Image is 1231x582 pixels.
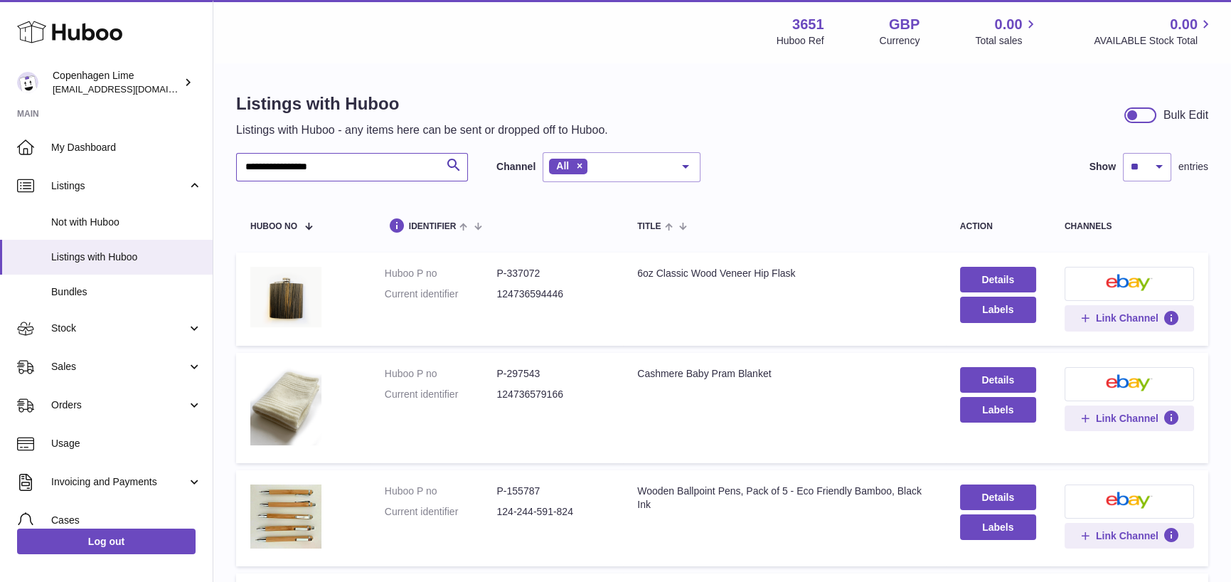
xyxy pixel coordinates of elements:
[777,34,824,48] div: Huboo Ref
[960,485,1036,510] a: Details
[496,367,609,381] dd: P-297543
[385,388,497,401] dt: Current identifier
[1094,34,1214,48] span: AVAILABLE Stock Total
[51,398,187,412] span: Orders
[496,267,609,280] dd: P-337072
[236,122,608,138] p: Listings with Huboo - any items here can be sent or dropped off to Huboo.
[496,505,609,519] dd: 124-244-591-824
[637,367,932,381] div: Cashmere Baby Pram Blanket
[1106,374,1153,391] img: ebay-small.png
[556,160,569,171] span: All
[1094,15,1214,48] a: 0.00 AVAILABLE Stock Total
[385,485,497,498] dt: Huboo P no
[51,179,187,193] span: Listings
[960,514,1036,540] button: Labels
[995,15,1023,34] span: 0.00
[637,485,932,512] div: Wooden Ballpoint Pens, Pack of 5 - Eco Friendly Bamboo, Black Ink
[385,505,497,519] dt: Current identifier
[250,267,321,327] img: 6oz Classic Wood Veneer Hip Flask
[496,485,609,498] dd: P-155787
[1065,523,1194,549] button: Link Channel
[51,216,202,229] span: Not with Huboo
[960,222,1036,231] div: action
[1106,492,1153,509] img: ebay-small.png
[385,287,497,301] dt: Current identifier
[1096,412,1158,425] span: Link Channel
[889,15,920,34] strong: GBP
[1096,312,1158,324] span: Link Channel
[1065,305,1194,331] button: Link Channel
[51,360,187,374] span: Sales
[17,72,38,93] img: internalAdmin-3651@internal.huboo.com
[1065,222,1194,231] div: channels
[1096,529,1158,542] span: Link Channel
[51,250,202,264] span: Listings with Huboo
[17,529,196,554] a: Log out
[51,285,202,299] span: Bundles
[51,141,202,154] span: My Dashboard
[53,69,181,96] div: Copenhagen Lime
[792,15,824,34] strong: 3651
[1163,107,1208,123] div: Bulk Edit
[1106,274,1153,291] img: ebay-small.png
[250,367,321,445] img: Cashmere Baby Pram Blanket
[51,514,202,527] span: Cases
[385,367,497,381] dt: Huboo P no
[496,160,535,174] label: Channel
[960,367,1036,393] a: Details
[960,397,1036,423] button: Labels
[1170,15,1198,34] span: 0.00
[385,267,497,280] dt: Huboo P no
[250,222,297,231] span: Huboo no
[53,83,209,95] span: [EMAIL_ADDRESS][DOMAIN_NAME]
[637,267,932,280] div: 6oz Classic Wood Veneer Hip Flask
[236,92,608,115] h1: Listings with Huboo
[1178,160,1208,174] span: entries
[51,475,187,489] span: Invoicing and Payments
[496,388,609,401] dd: 124736579166
[1065,406,1194,431] button: Link Channel
[975,15,1038,48] a: 0.00 Total sales
[409,222,457,231] span: identifier
[960,297,1036,322] button: Labels
[51,322,187,335] span: Stock
[960,267,1036,292] a: Details
[637,222,661,231] span: title
[880,34,920,48] div: Currency
[496,287,609,301] dd: 124736594446
[250,485,321,549] img: Wooden Ballpoint Pens, Pack of 5 - Eco Friendly Bamboo, Black Ink
[51,437,202,450] span: Usage
[1089,160,1116,174] label: Show
[975,34,1038,48] span: Total sales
